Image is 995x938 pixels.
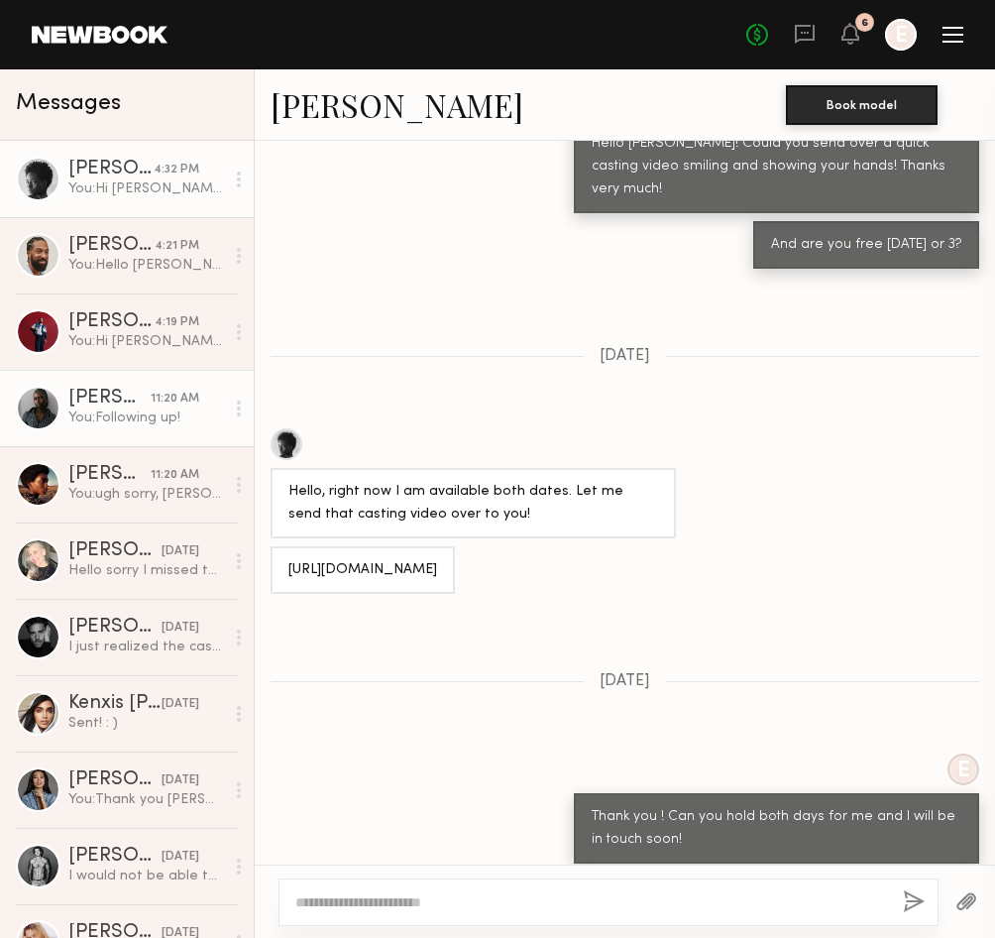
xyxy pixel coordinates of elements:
[68,847,162,867] div: [PERSON_NAME]
[162,619,199,638] div: [DATE]
[68,465,151,485] div: [PERSON_NAME]
[68,790,224,809] div: You: Thank you [PERSON_NAME]!
[786,95,938,112] a: Book model
[155,237,199,256] div: 4:21 PM
[68,312,155,332] div: [PERSON_NAME]
[68,618,162,638] div: [PERSON_NAME]
[288,559,437,582] div: [URL][DOMAIN_NAME]
[162,771,199,790] div: [DATE]
[68,256,224,275] div: You: Hello [PERSON_NAME]! Are you free [DATE] or 3? If so, can you send me a casting video showin...
[771,234,961,257] div: And are you free [DATE] or 3?
[271,83,523,126] a: [PERSON_NAME]
[16,92,121,115] span: Messages
[600,673,650,690] span: [DATE]
[68,638,224,656] div: I just realized the casting video never sent, there was an uploading issue. I had no idea.
[162,848,199,867] div: [DATE]
[155,313,199,332] div: 4:19 PM
[861,18,868,29] div: 6
[68,409,224,427] div: You: Following up!
[68,179,224,198] div: You: Hi [PERSON_NAME], do you know your wrist and ring size?
[592,806,961,852] div: Thank you ! Can you hold both days for me and I will be in touch soon!
[68,541,162,561] div: [PERSON_NAME]
[68,389,151,409] div: [PERSON_NAME]
[786,85,938,125] button: Book model
[600,348,650,365] span: [DATE]
[68,236,155,256] div: [PERSON_NAME]
[151,466,199,485] div: 11:20 AM
[288,481,658,527] div: Hello, right now I am available both dates. Let me send that casting video over to you!
[68,694,162,714] div: Kenxis [PERSON_NAME]
[68,561,224,580] div: Hello sorry I missed this. Let me know if there are shoots in the future!
[68,160,154,179] div: [PERSON_NAME]
[162,695,199,714] div: [DATE]
[885,19,917,51] a: E
[68,714,224,733] div: Sent! : )
[68,867,224,885] div: I would not be able to do indefinite eCom usage but would love to help out with the content! How ...
[162,542,199,561] div: [DATE]
[68,770,162,790] div: [PERSON_NAME]
[151,390,199,409] div: 11:20 AM
[68,485,224,504] div: You: ugh sorry, [PERSON_NAME][AT SIGN][DOMAIN_NAME] ***
[592,133,961,201] div: Hello [PERSON_NAME]! Could you send over a quick casting video smiling and showing your hands! Th...
[68,332,224,351] div: You: Hi [PERSON_NAME]! Are you free [DATE] or 3? If so, can you send me a casting video showing y...
[154,161,199,179] div: 4:32 PM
